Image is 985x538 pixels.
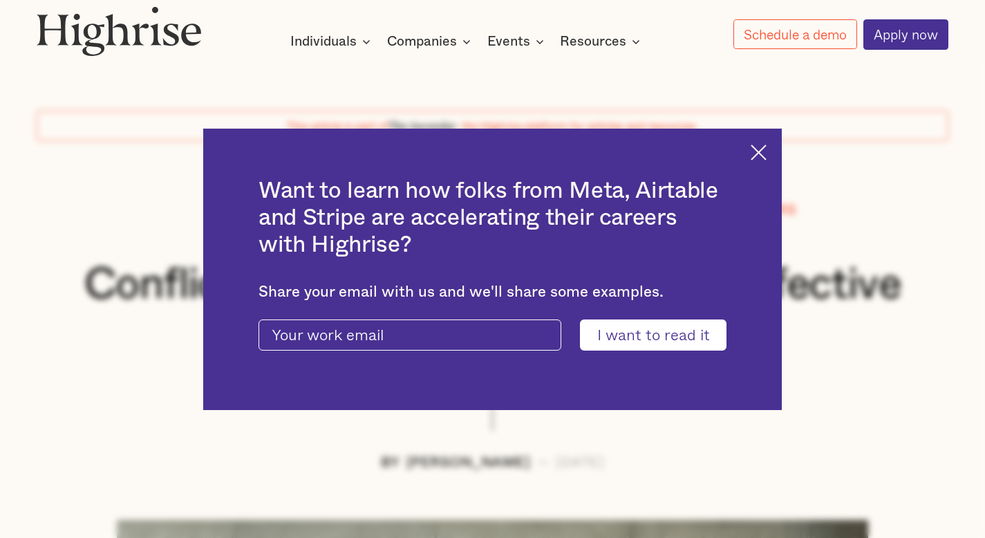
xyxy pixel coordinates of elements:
input: Your work email [259,319,561,351]
div: Companies [387,33,457,50]
div: Companies [387,33,475,50]
div: Events [487,33,548,50]
div: Resources [560,33,626,50]
div: Individuals [290,33,357,50]
div: Share your email with us and we'll share some examples. [259,283,726,301]
a: Apply now [863,19,948,50]
img: Highrise logo [37,6,201,56]
img: Cross icon [751,145,767,160]
div: Individuals [290,33,375,50]
div: Resources [560,33,644,50]
div: Events [487,33,530,50]
input: I want to read it [580,319,726,351]
h2: Want to learn how folks from Meta, Airtable and Stripe are accelerating their careers with Highrise? [259,178,726,258]
form: current-ascender-blog-article-modal-form [259,319,726,351]
a: Schedule a demo [733,19,857,49]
